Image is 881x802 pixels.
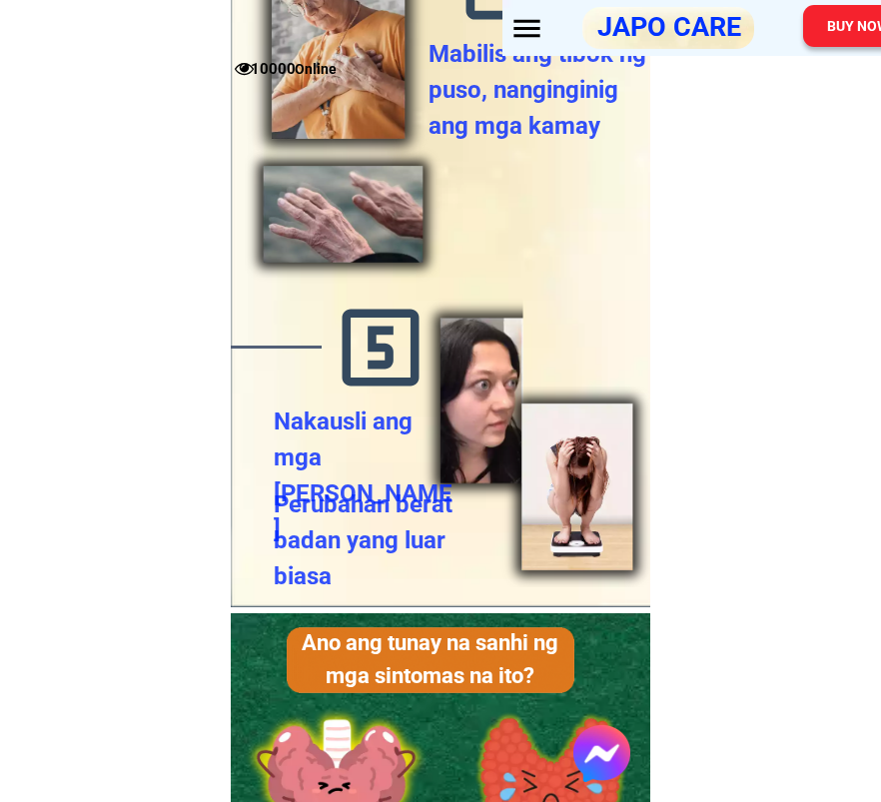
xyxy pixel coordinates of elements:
[263,60,284,79] p: 10000
[429,36,650,144] h3: Mabilis ang tibok ng puso, nanginginig ang mga kamay
[573,725,630,782] a: Open link https://www.facebook.com/messages/t/179429888577287
[594,11,744,43] h1: JAPO CARE
[296,626,564,692] h1: Ano ang tunay na sanhi ng mga sintomas na ito?
[274,403,458,547] h3: Nakausli ang mga [PERSON_NAME]
[295,59,342,80] h3: Online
